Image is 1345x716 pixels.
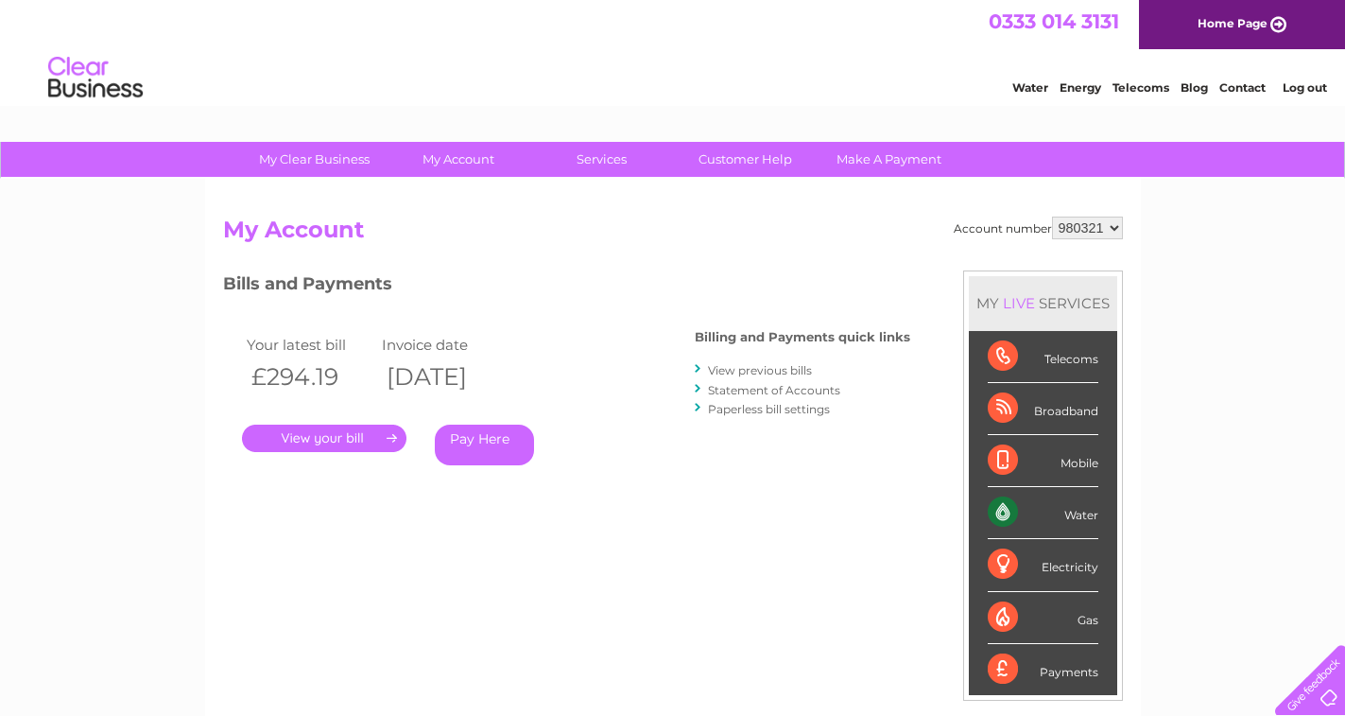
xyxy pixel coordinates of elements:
div: Water [988,487,1098,539]
a: Log out [1283,80,1327,95]
div: Electricity [988,539,1098,591]
a: Contact [1219,80,1266,95]
a: Water [1012,80,1048,95]
a: Make A Payment [811,142,967,177]
div: Clear Business is a trading name of Verastar Limited (registered in [GEOGRAPHIC_DATA] No. 3667643... [227,10,1120,92]
div: Gas [988,592,1098,644]
a: Services [524,142,680,177]
div: Payments [988,644,1098,695]
td: Invoice date [377,332,513,358]
div: Mobile [988,435,1098,487]
a: View previous bills [708,363,812,377]
h4: Billing and Payments quick links [695,330,910,344]
a: 0333 014 3131 [989,9,1119,33]
a: . [242,425,406,452]
img: logo.png [47,49,144,107]
h2: My Account [223,217,1123,253]
div: Broadband [988,383,1098,435]
div: Account number [954,217,1123,239]
th: [DATE] [377,358,513,396]
a: Blog [1181,80,1208,95]
th: £294.19 [242,358,378,396]
h3: Bills and Payments [223,271,910,304]
a: Pay Here [435,425,534,465]
div: LIVE [999,294,1039,312]
a: Statement of Accounts [708,383,840,397]
a: My Clear Business [236,142,392,177]
a: Telecoms [1112,80,1169,95]
div: MY SERVICES [969,276,1117,330]
a: Energy [1060,80,1101,95]
a: Customer Help [667,142,823,177]
div: Telecoms [988,331,1098,383]
a: Paperless bill settings [708,402,830,416]
td: Your latest bill [242,332,378,358]
a: My Account [380,142,536,177]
